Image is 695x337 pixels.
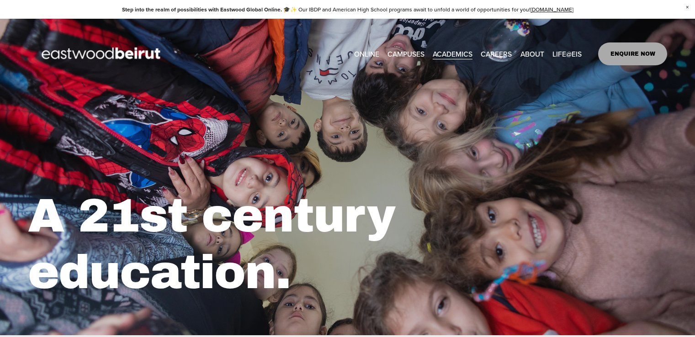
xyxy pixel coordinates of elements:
[552,47,582,60] span: LIFE@EIS
[387,47,424,61] a: folder dropdown
[598,42,667,65] a: ENQUIRE NOW
[531,5,573,13] a: [DOMAIN_NAME]
[520,47,544,60] span: ABOUT
[354,47,379,61] a: ONLINE
[387,47,424,60] span: CAMPUSES
[28,188,506,301] h1: A 21st century education.
[481,47,512,61] a: CAREERS
[552,47,582,61] a: folder dropdown
[28,31,177,77] img: EastwoodIS Global Site
[433,47,472,61] a: folder dropdown
[520,47,544,61] a: folder dropdown
[433,47,472,60] span: ACADEMICS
